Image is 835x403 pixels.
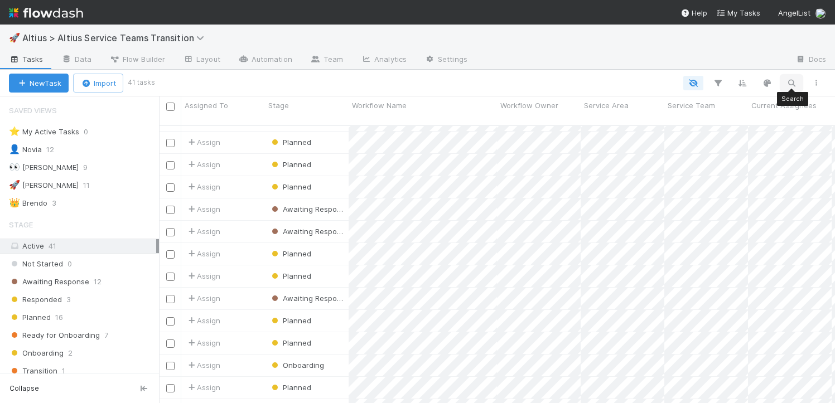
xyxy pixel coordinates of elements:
span: Not Started [9,257,63,271]
span: 1 [62,364,65,378]
span: Planned [269,271,311,280]
input: Toggle Row Selected [166,183,175,192]
button: Import [73,74,123,93]
input: Toggle Row Selected [166,206,175,214]
span: Assign [186,226,220,237]
div: [PERSON_NAME] [9,178,79,192]
input: Toggle Row Selected [166,339,175,348]
div: Assign [186,181,220,192]
div: Planned [269,137,311,148]
input: Toggle Row Selected [166,139,175,147]
span: 9 [83,161,99,174]
span: Workflow Owner [500,100,558,111]
span: Awaiting Response [269,294,350,303]
span: Planned [269,249,311,258]
div: Planned [269,181,311,192]
span: Assign [186,315,220,326]
span: Onboarding [9,346,64,360]
div: Onboarding [269,360,324,371]
span: Assign [186,360,220,371]
span: Assign [186,137,220,148]
span: Awaiting Response [9,275,89,289]
span: Service Team [668,100,715,111]
span: ⭐ [9,127,20,136]
span: Saved Views [9,99,57,122]
span: Onboarding [269,361,324,370]
span: Assign [186,382,220,393]
a: Docs [786,51,835,69]
a: Settings [416,51,476,69]
span: 7 [104,328,108,342]
span: Altius > Altius Service Teams Transition [22,32,210,43]
small: 41 tasks [128,77,155,88]
a: Analytics [352,51,416,69]
a: Layout [174,51,229,69]
span: 11 [83,178,101,192]
div: Planned [269,248,311,259]
div: Active [9,239,156,253]
span: 12 [94,275,102,289]
span: 41 [49,241,56,250]
span: Service Area [584,100,629,111]
span: 12 [46,143,65,157]
span: 🚀 [9,180,20,190]
span: Assign [186,337,220,348]
span: Ready for Onboarding [9,328,100,342]
span: Planned [269,383,311,392]
span: Workflow Name [352,100,407,111]
div: Planned [269,159,311,170]
span: Assign [186,203,220,215]
span: Awaiting Response [269,205,350,213]
div: Awaiting Response [269,203,343,215]
div: Planned [269,315,311,326]
span: Stage [268,100,289,111]
input: Toggle Row Selected [166,317,175,326]
span: Tasks [9,54,44,65]
a: Automation [229,51,301,69]
span: Planned [9,310,51,324]
span: Stage [9,213,33,236]
span: Assign [186,248,220,259]
span: 3 [52,196,67,210]
span: Assign [186,159,220,170]
input: Toggle All Rows Selected [166,103,175,111]
div: Help [680,7,707,18]
span: Assign [186,293,220,304]
span: Assigned To [185,100,228,111]
span: Planned [269,160,311,169]
input: Toggle Row Selected [166,250,175,259]
input: Toggle Row Selected [166,384,175,392]
span: 👤 [9,144,20,154]
span: Transition [9,364,57,378]
span: Planned [269,338,311,347]
div: Awaiting Response [269,226,343,237]
div: Novia [9,143,42,157]
span: 2 [68,346,73,360]
div: Assign [186,270,220,281]
span: 3 [66,293,71,307]
a: Flow Builder [100,51,174,69]
span: AngelList [778,8,810,17]
span: 0 [67,257,72,271]
div: Planned [269,337,311,348]
a: My Tasks [716,7,760,18]
input: Toggle Row Selected [166,161,175,169]
span: Flow Builder [109,54,165,65]
span: 0 [84,125,99,139]
span: 16 [55,310,63,324]
div: Planned [269,270,311,281]
span: 👑 [9,198,20,207]
div: [PERSON_NAME] [9,161,79,174]
span: Planned [269,182,311,191]
input: Toggle Row Selected [166,295,175,303]
span: Collapse [9,383,39,394]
